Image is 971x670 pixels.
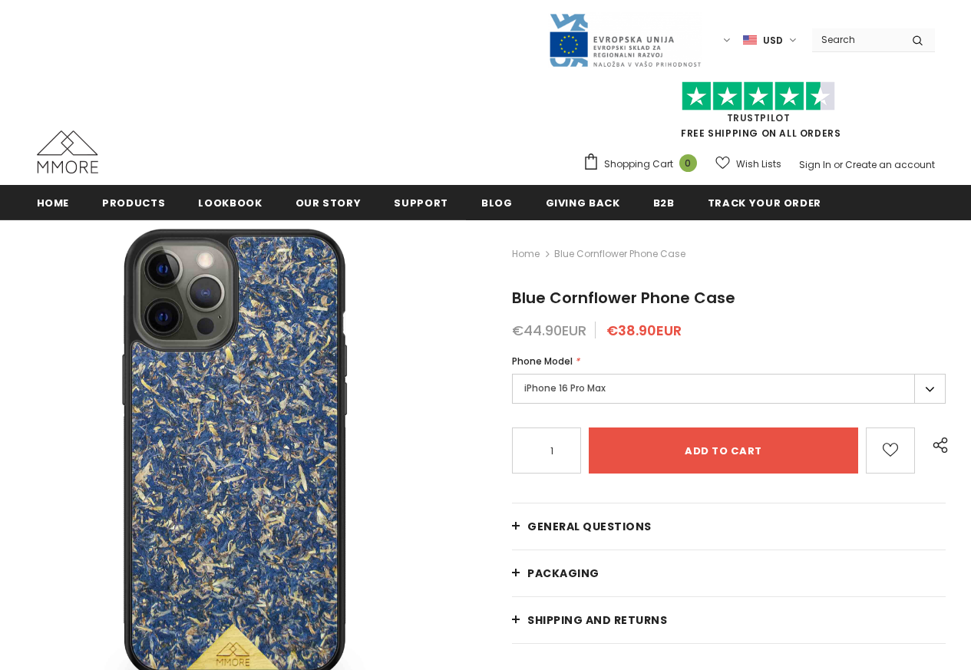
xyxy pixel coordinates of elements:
[481,196,513,210] span: Blog
[102,196,165,210] span: Products
[512,245,540,263] a: Home
[37,130,98,173] img: MMORE Cases
[546,185,620,219] a: Giving back
[527,566,599,581] span: PACKAGING
[102,185,165,219] a: Products
[834,158,843,171] span: or
[653,185,675,219] a: B2B
[198,196,262,210] span: Lookbook
[512,503,946,550] a: General Questions
[37,185,70,219] a: Home
[512,355,573,368] span: Phone Model
[589,427,858,474] input: Add to cart
[727,111,791,124] a: Trustpilot
[812,28,900,51] input: Search Site
[548,12,702,68] img: Javni Razpis
[583,88,935,140] span: FREE SHIPPING ON ALL ORDERS
[512,287,735,309] span: Blue Cornflower Phone Case
[708,185,821,219] a: Track your order
[481,185,513,219] a: Blog
[583,153,705,176] a: Shopping Cart 0
[606,321,682,340] span: €38.90EUR
[394,196,448,210] span: support
[512,597,946,643] a: Shipping and returns
[296,185,362,219] a: Our Story
[799,158,831,171] a: Sign In
[604,157,673,172] span: Shopping Cart
[512,374,946,404] label: iPhone 16 Pro Max
[743,34,757,47] img: USD
[37,196,70,210] span: Home
[296,196,362,210] span: Our Story
[554,245,685,263] span: Blue Cornflower Phone Case
[512,321,586,340] span: €44.90EUR
[527,612,667,628] span: Shipping and returns
[715,150,781,177] a: Wish Lists
[682,81,835,111] img: Trust Pilot Stars
[653,196,675,210] span: B2B
[548,33,702,46] a: Javni Razpis
[394,185,448,219] a: support
[708,196,821,210] span: Track your order
[736,157,781,172] span: Wish Lists
[763,33,783,48] span: USD
[845,158,935,171] a: Create an account
[679,154,697,172] span: 0
[198,185,262,219] a: Lookbook
[546,196,620,210] span: Giving back
[512,550,946,596] a: PACKAGING
[527,519,652,534] span: General Questions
